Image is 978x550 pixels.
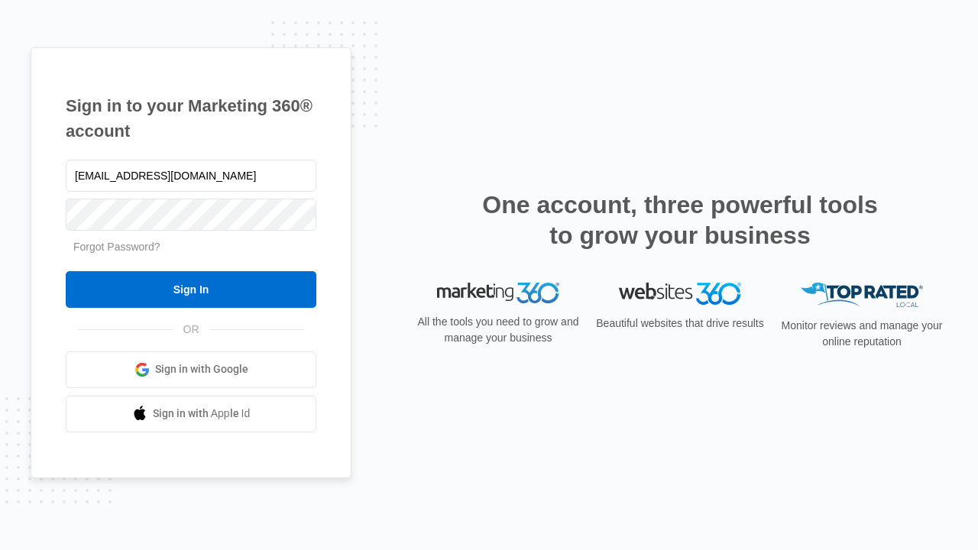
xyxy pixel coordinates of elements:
[66,160,316,192] input: Email
[437,283,559,304] img: Marketing 360
[413,314,584,346] p: All the tools you need to grow and manage your business
[66,93,316,144] h1: Sign in to your Marketing 360® account
[155,361,248,377] span: Sign in with Google
[173,322,210,338] span: OR
[619,283,741,305] img: Websites 360
[73,241,160,253] a: Forgot Password?
[66,396,316,432] a: Sign in with Apple Id
[801,283,923,308] img: Top Rated Local
[66,271,316,308] input: Sign In
[153,406,251,422] span: Sign in with Apple Id
[776,318,947,350] p: Monitor reviews and manage your online reputation
[66,351,316,388] a: Sign in with Google
[594,315,766,332] p: Beautiful websites that drive results
[478,189,882,251] h2: One account, three powerful tools to grow your business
